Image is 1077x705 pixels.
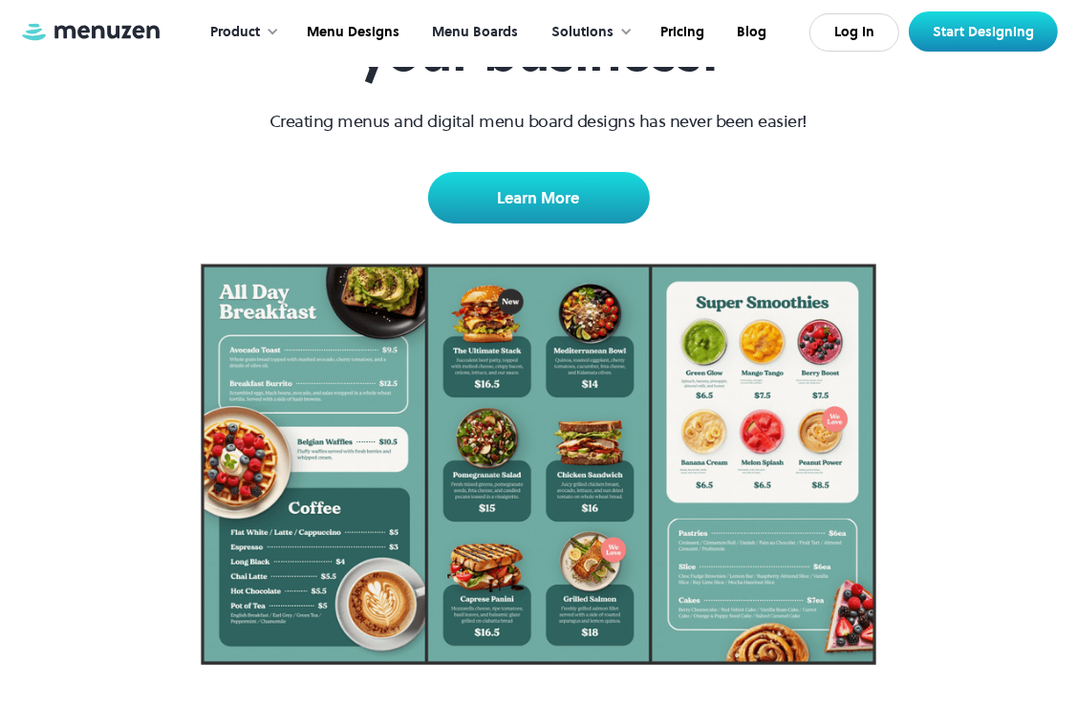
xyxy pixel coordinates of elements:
div: Solutions [551,22,614,43]
a: Menu Designs [289,3,414,62]
p: Creating menus and digital menu board designs has never been easier! [269,108,808,134]
div: Product [210,22,260,43]
a: Blog [719,3,781,62]
a: Start Designing [909,11,1058,52]
div: Solutions [532,3,642,62]
div: Product [191,3,289,62]
a: Menu Boards [414,3,532,62]
a: Log In [809,13,899,52]
a: Learn More [428,172,650,224]
a: Pricing [642,3,719,62]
